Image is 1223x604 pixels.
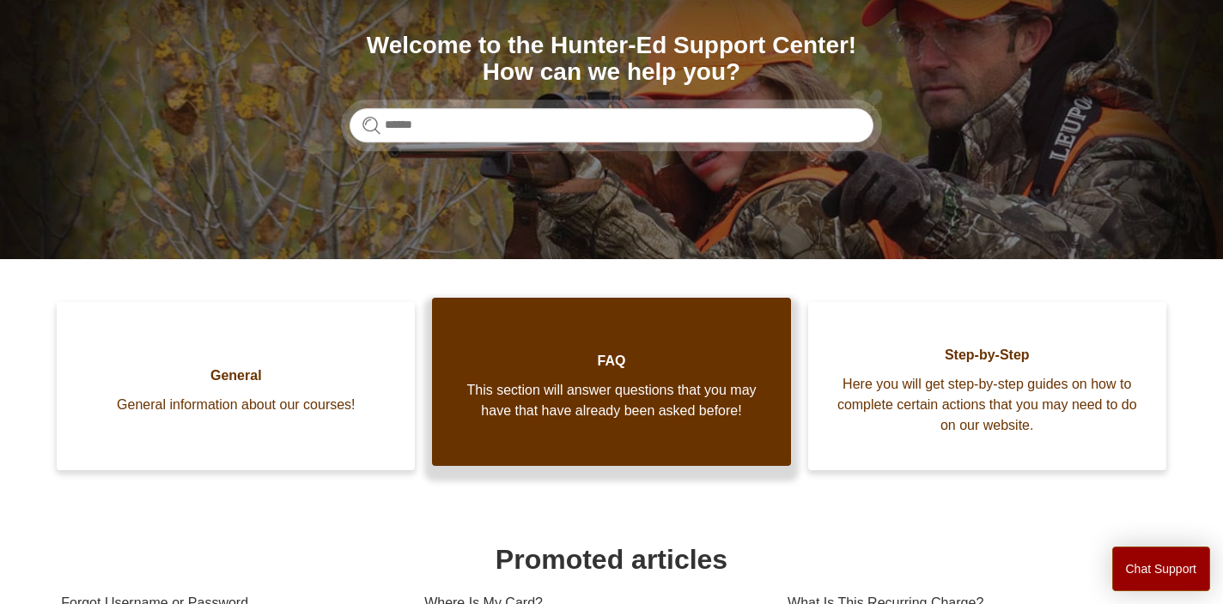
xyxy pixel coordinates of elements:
span: Here you will get step-by-step guides on how to complete certain actions that you may need to do ... [834,374,1141,436]
input: Search [350,108,873,142]
span: This section will answer questions that you may have that have already been asked before! [458,380,764,421]
span: General [82,365,389,386]
a: General General information about our courses! [57,302,415,470]
span: Step-by-Step [834,345,1141,365]
h1: Promoted articles [61,539,1162,580]
a: FAQ This section will answer questions that you may have that have already been asked before! [432,298,790,466]
button: Chat Support [1112,547,1211,591]
span: General information about our courses! [82,395,389,415]
a: Step-by-Step Here you will get step-by-step guides on how to complete certain actions that you ma... [808,302,1166,470]
h1: Welcome to the Hunter-Ed Support Center! How can we help you? [350,33,873,86]
span: FAQ [458,351,764,371]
